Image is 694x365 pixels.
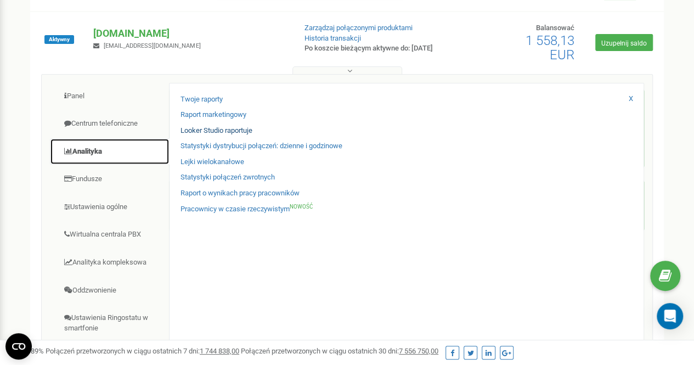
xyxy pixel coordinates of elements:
[70,203,127,211] font: Ustawienia ogólne
[50,221,170,248] a: Wirtualna centrala PBX
[399,347,438,355] font: 7 556 750,00
[64,313,148,332] font: Ustawienia Ringostatu w smartfonie
[50,194,170,221] a: Ustawienia ogólne
[50,83,170,110] a: Panel
[104,42,200,49] font: [EMAIL_ADDRESS][DOMAIN_NAME]
[93,27,170,39] font: [DOMAIN_NAME]
[180,94,223,105] a: Twoje raporty
[241,347,399,355] font: Połączeń przetworzonych w ciągu ostatnich 30 dni:
[50,249,170,276] a: Analityka kompleksowa
[526,33,574,63] font: 1 558,13 EUR
[50,305,170,341] a: Ustawienia Ringostatu w smartfonie
[180,110,246,119] font: Raport marketingowy
[72,258,146,266] font: Analityka kompleksowa
[72,286,116,294] font: Oddzwonienie
[49,36,70,42] font: Aktywny
[50,138,170,165] a: Analityka
[180,142,342,150] font: Statystyki dystrybucji połączeń: dzienne i godzinowe
[67,92,84,100] font: Panel
[180,158,244,166] font: Lejki wielokanałowe
[50,277,170,304] a: Oddzwonienie
[536,24,574,32] font: Balansować
[180,204,313,215] a: Pracownicy w czasie rzeczywistymNOWOŚĆ
[629,94,633,103] font: X
[304,24,413,32] a: Zarządzaj połączonymi produktami
[657,303,683,329] div: Otwórz komunikator interkomowy
[180,157,244,167] a: Lejki wielokanałowe
[71,119,138,127] font: Centrum telefoniczne
[180,95,223,103] font: Twoje raporty
[180,205,290,213] font: Pracownicy w czasie rzeczywistym
[72,175,102,183] font: Fundusze
[5,333,32,360] button: Otwórz widżet CMP
[180,172,275,183] a: Statystyki połączeń zwrotnych
[601,39,647,47] font: Uzupełnij saldo
[595,34,653,51] a: Uzupełnij saldo
[290,204,313,210] font: NOWOŚĆ
[72,147,102,155] font: Analityka
[180,126,252,134] font: Looker Studio raportuje
[180,188,300,199] a: Raport o wynikach pracy pracowników
[180,126,252,136] a: Looker Studio raportuje
[304,34,361,42] a: Historia transakcji
[200,347,239,355] font: 1 744 838,00
[180,110,246,120] a: Raport marketingowy
[46,347,200,355] font: Połączeń przetworzonych w ciągu ostatnich 7 dni:
[50,166,170,193] a: Fundusze
[304,44,433,52] font: Po koszcie bieżącym aktywne do: [DATE]
[50,110,170,137] a: Centrum telefoniczne
[70,230,141,238] font: Wirtualna centrala PBX
[180,173,275,181] font: Statystyki połączeń zwrotnych
[180,189,300,197] font: Raport o wynikach pracy pracowników
[180,141,342,151] a: Statystyki dystrybucji połączeń: dzienne i godzinowe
